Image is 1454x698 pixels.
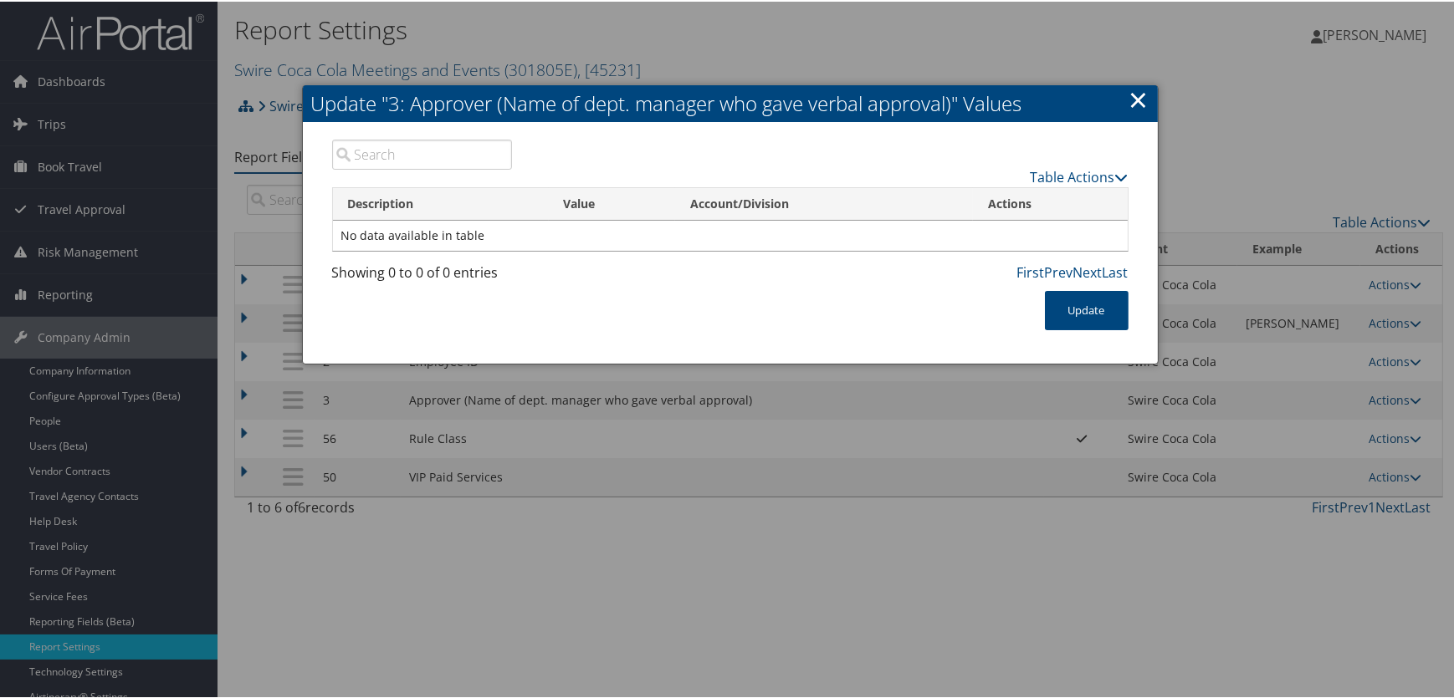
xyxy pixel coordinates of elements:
a: Next [1073,262,1103,280]
button: Update [1045,289,1129,329]
th: Description: activate to sort column descending [333,186,549,219]
div: Showing 0 to 0 of 0 entries [332,261,513,289]
h2: Update "3: Approver (Name of dept. manager who gave verbal approval)" Values [303,84,1158,120]
th: Value: activate to sort column ascending [549,186,675,219]
input: Search [332,138,513,168]
a: First [1017,262,1045,280]
a: × [1129,81,1149,115]
a: Last [1103,262,1129,280]
a: Prev [1045,262,1073,280]
th: Account/Division: activate to sort column ascending [675,186,974,219]
th: Actions [973,186,1127,219]
a: Table Actions [1031,166,1129,185]
td: No data available in table [333,219,1128,249]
